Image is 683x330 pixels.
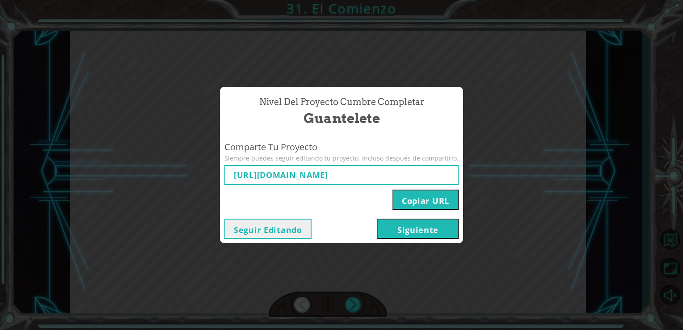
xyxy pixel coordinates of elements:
button: Copiar URL [392,190,459,210]
button: Siguiente [377,219,459,239]
span: Comparte Tu Proyecto [224,141,459,154]
button: Seguir Editando [224,219,312,239]
span: Nivel del Proyecto Cumbre Completar [259,96,424,109]
span: Siempre puedes seguir editando tu proyecto, incluso después de compartirlo. [224,154,459,163]
span: Guantelete [304,109,380,128]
